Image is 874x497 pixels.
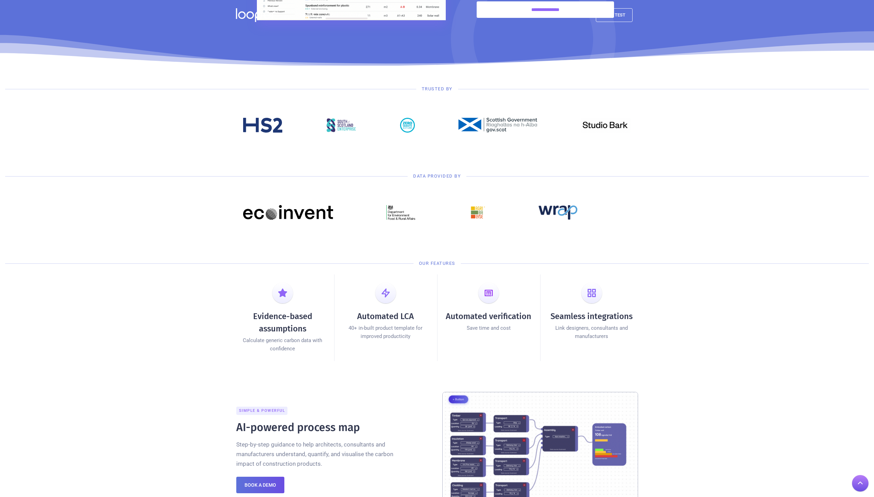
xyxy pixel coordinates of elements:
[446,310,531,323] div: Automated verification
[236,420,360,434] h2: AI-powered process map
[236,310,329,335] div: Evidence-based assumptions
[413,173,461,180] div: Data provided by
[344,8,371,22] a: Career
[545,324,638,340] div: Link designers, consultants and manufacturers
[422,86,453,92] div: Trusted by
[325,11,339,19] div: About
[236,440,398,468] p: Step-by-step guidance to help architects, consultants and manufacturers understand, quantify, and...
[236,336,329,353] div: Calculate generic carbon data with confidence
[596,8,633,22] a: beta test
[236,477,284,493] a: Book a demo
[236,407,288,415] div: Simple & Powerful
[550,310,633,323] div: Seamless integrations
[295,8,319,22] a: Home
[419,260,455,267] div: our Features
[467,324,511,332] div: Save time and cost
[339,324,432,340] div: 40+ in-built product template for improved producticity
[319,8,344,22] div: About
[357,310,414,323] div: Automated LCA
